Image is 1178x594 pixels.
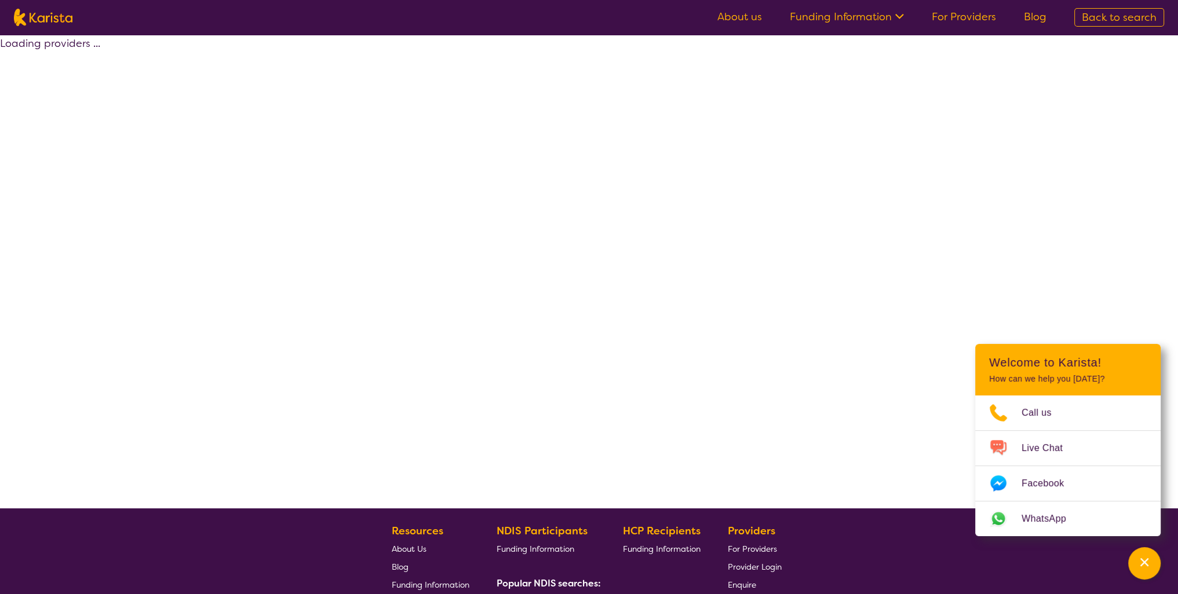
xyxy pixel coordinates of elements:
[1022,475,1078,492] span: Facebook
[497,540,596,558] a: Funding Information
[623,524,701,538] b: HCP Recipients
[497,524,588,538] b: NDIS Participants
[728,540,782,558] a: For Providers
[975,501,1161,536] a: Web link opens in a new tab.
[623,540,701,558] a: Funding Information
[989,374,1147,384] p: How can we help you [DATE]?
[392,580,469,590] span: Funding Information
[392,562,409,572] span: Blog
[497,577,601,589] b: Popular NDIS searches:
[392,558,469,575] a: Blog
[989,355,1147,369] h2: Welcome to Karista!
[392,575,469,593] a: Funding Information
[392,544,426,554] span: About Us
[728,575,782,593] a: Enquire
[1024,10,1046,24] a: Blog
[14,9,72,26] img: Karista logo
[392,540,469,558] a: About Us
[728,580,756,590] span: Enquire
[1128,547,1161,580] button: Channel Menu
[1082,10,1157,24] span: Back to search
[497,544,574,554] span: Funding Information
[1022,404,1066,421] span: Call us
[790,10,904,24] a: Funding Information
[392,524,443,538] b: Resources
[1022,510,1080,527] span: WhatsApp
[717,10,762,24] a: About us
[975,395,1161,536] ul: Choose channel
[623,544,701,554] span: Funding Information
[932,10,996,24] a: For Providers
[728,562,782,572] span: Provider Login
[728,558,782,575] a: Provider Login
[728,524,775,538] b: Providers
[975,344,1161,536] div: Channel Menu
[728,544,777,554] span: For Providers
[1022,439,1077,457] span: Live Chat
[1074,8,1164,27] a: Back to search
